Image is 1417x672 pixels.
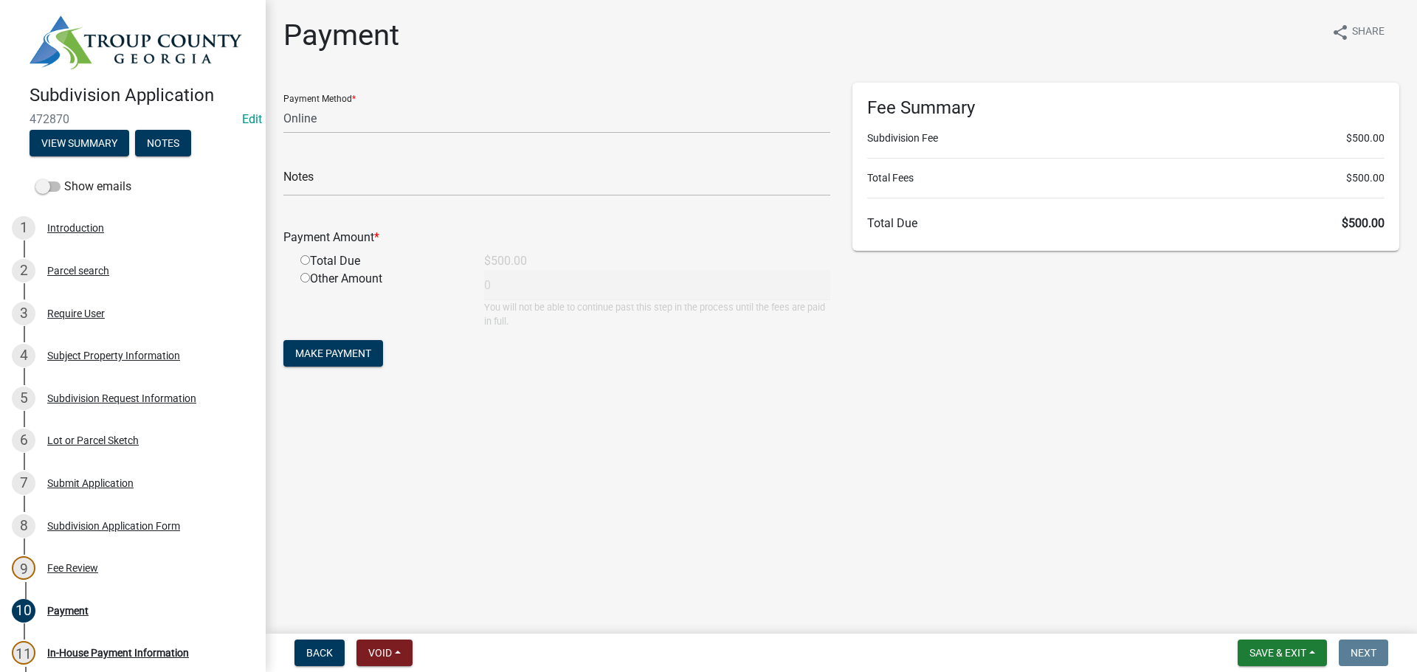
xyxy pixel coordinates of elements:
div: Payment [47,606,89,616]
div: 2 [12,259,35,283]
li: Subdivision Fee [867,131,1385,146]
a: Edit [242,112,262,126]
div: Require User [47,308,105,319]
button: Next [1339,640,1388,666]
div: Subject Property Information [47,350,180,361]
span: 472870 [30,112,236,126]
span: Share [1352,24,1385,41]
button: View Summary [30,130,129,156]
span: $500.00 [1342,216,1385,230]
span: Back [306,647,333,659]
div: Subdivision Request Information [47,393,196,403]
div: Subdivision Application Form [47,521,180,531]
div: 4 [12,344,35,367]
div: Payment Amount [272,229,841,246]
i: share [1331,24,1349,41]
div: Total Due [289,252,473,270]
li: Total Fees [867,170,1385,186]
wm-modal-confirm: Edit Application Number [242,112,262,126]
div: Fee Review [47,563,98,573]
div: Parcel search [47,266,109,276]
div: 5 [12,387,35,410]
span: Void [368,647,392,659]
div: In-House Payment Information [47,648,189,658]
h6: Fee Summary [867,97,1385,119]
h4: Subdivision Application [30,85,254,106]
div: Other Amount [289,270,473,328]
div: 8 [12,514,35,538]
h6: Total Due [867,216,1385,230]
h1: Payment [283,18,399,53]
button: Save & Exit [1238,640,1327,666]
span: Next [1351,647,1376,659]
div: 7 [12,471,35,495]
div: 10 [12,599,35,623]
span: $500.00 [1346,170,1385,186]
div: Introduction [47,223,104,233]
button: Notes [135,130,191,156]
div: 1 [12,216,35,240]
span: Save & Exit [1249,647,1306,659]
button: shareShare [1320,18,1396,46]
button: Void [356,640,413,666]
div: 9 [12,556,35,580]
div: 11 [12,641,35,665]
div: 6 [12,429,35,452]
img: Troup County, Georgia [30,15,242,69]
wm-modal-confirm: Summary [30,138,129,150]
button: Back [294,640,345,666]
div: Submit Application [47,478,134,488]
wm-modal-confirm: Notes [135,138,191,150]
label: Show emails [35,178,131,195]
button: Make Payment [283,340,383,367]
span: Make Payment [295,347,371,359]
div: 3 [12,302,35,325]
span: $500.00 [1346,131,1385,146]
div: Lot or Parcel Sketch [47,435,139,446]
